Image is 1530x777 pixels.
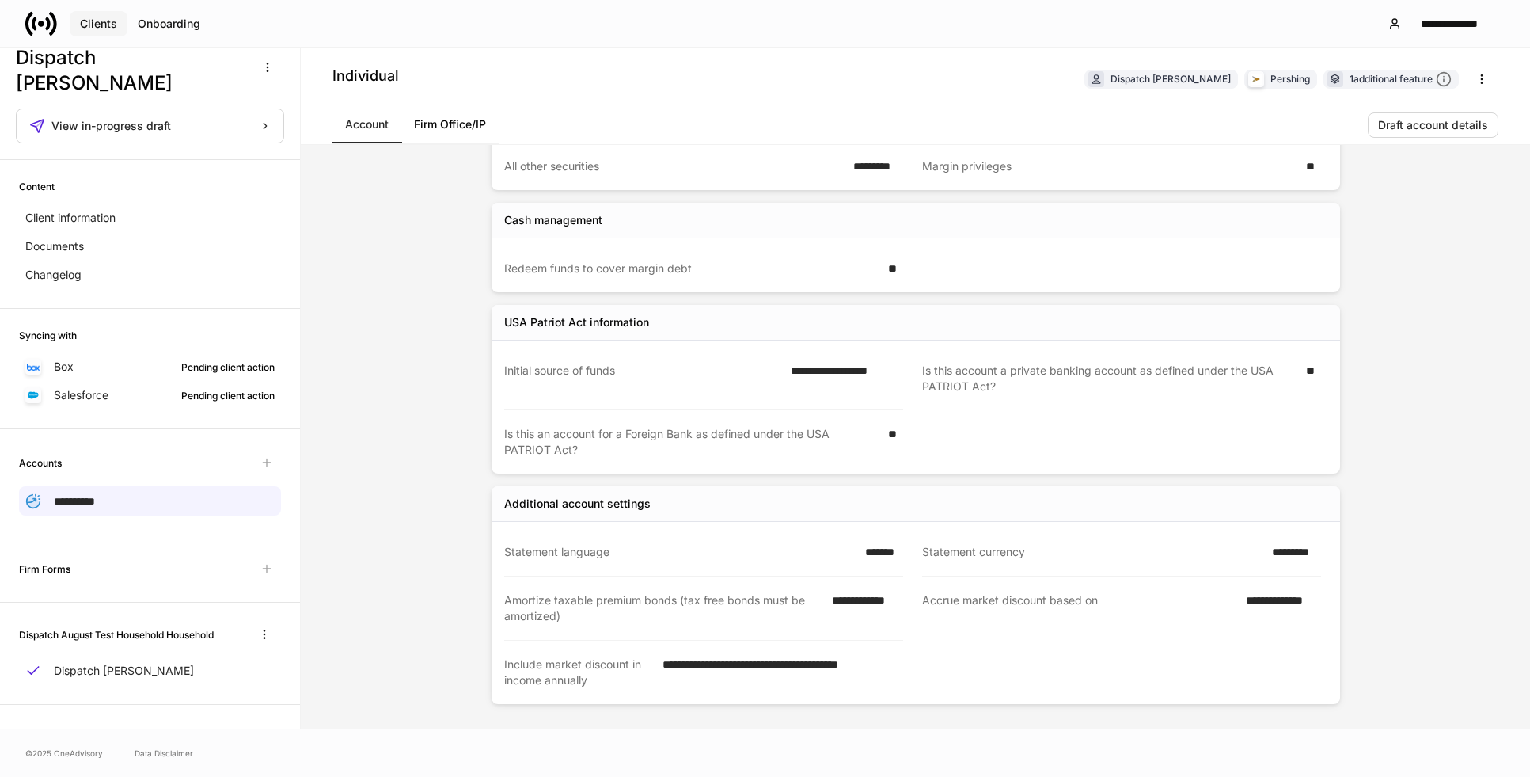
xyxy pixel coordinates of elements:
div: Amortize taxable premium bonds (tax free bonds must be amortized) [504,592,822,624]
button: Clients [70,11,127,36]
div: Pending client action [181,388,275,403]
a: Changelog [19,261,281,289]
a: SalesforcePending client action [19,381,281,409]
span: View in-progress draft [51,120,171,131]
h6: Firm Forms [19,562,70,577]
div: Cash management [504,212,602,228]
h3: Dispatch [PERSON_NAME] [16,45,245,96]
a: Client information [19,204,281,232]
span: © 2025 OneAdvisory [25,747,103,760]
a: Dispatch [PERSON_NAME] [19,657,281,685]
div: 1 additional feature [1350,71,1452,88]
div: Dispatch [PERSON_NAME] [1110,71,1231,86]
a: Documents [19,232,281,261]
div: Redeem funds to cover margin debt [504,261,879,276]
button: View in-progress draft [16,109,284,143]
div: Is this account a private banking account as defined under the USA PATRIOT Act? [922,363,1297,394]
a: Firm Office/IP [401,105,499,143]
h6: Dispatch August Test Household Household [19,627,214,642]
div: Onboarding [138,18,200,29]
div: USA Patriot Act information [504,314,649,330]
p: Documents [25,238,84,254]
p: Changelog [25,267,82,283]
button: Onboarding [127,11,211,36]
div: Clients [80,18,117,29]
p: Dispatch [PERSON_NAME] [54,663,194,679]
div: Margin privileges [922,158,1297,174]
h6: Syncing with [19,328,77,343]
img: oYqM9ojoZLfzCHUefNbBcWHcyDPbQKagtYciMC8pFl3iZXy3dU33Uwy+706y+0q2uJ1ghNQf2OIHrSh50tUd9HaB5oMc62p0G... [27,364,40,371]
a: BoxPending client action [19,352,281,381]
a: Data Disclaimer [135,747,193,760]
p: Client information [25,210,116,226]
p: Box [54,359,74,375]
div: Is this an account for a Foreign Bank as defined under the USA PATRIOT Act? [504,426,879,458]
h4: Individual [332,67,399,86]
div: Initial source of funds [504,363,782,394]
a: Account [332,105,401,143]
h6: Content [19,179,55,194]
div: All other securities [504,158,844,174]
div: Accrue market discount based on [922,592,1236,625]
div: Include market discount in income annually [504,657,654,688]
div: Pending client action [181,360,275,375]
div: Pershing [1270,71,1310,86]
div: Statement currency [922,544,1262,560]
button: Draft account details [1368,112,1498,138]
div: Draft account details [1378,120,1488,131]
div: Statement language [504,544,856,560]
p: Salesforce [54,387,108,403]
span: Unavailable with outstanding requests for information [252,448,281,477]
h6: Accounts [19,455,62,470]
div: Additional account settings [504,496,651,512]
span: Unavailable with outstanding requests for information [252,554,281,583]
